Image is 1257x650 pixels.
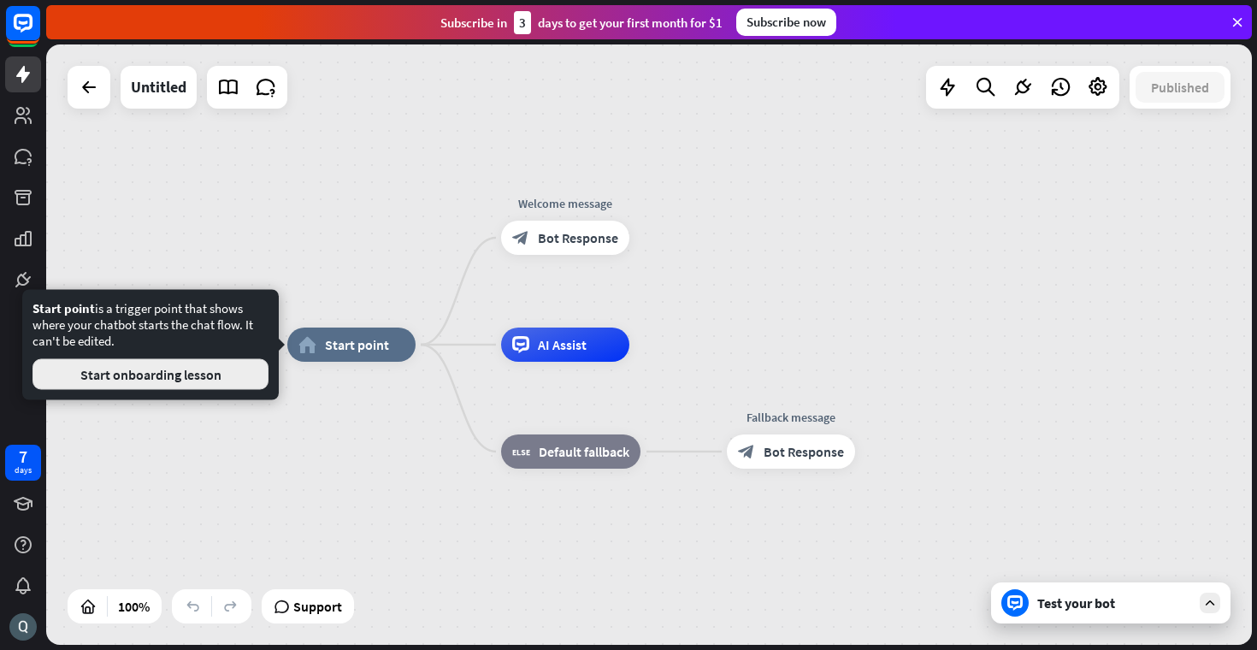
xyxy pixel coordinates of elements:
[14,7,65,58] button: Open LiveChat chat widget
[738,443,755,460] i: block_bot_response
[32,359,269,390] button: Start onboarding lesson
[488,195,642,212] div: Welcome message
[298,336,316,353] i: home_2
[32,300,95,316] span: Start point
[512,443,530,460] i: block_fallback
[131,66,186,109] div: Untitled
[5,445,41,481] a: 7 days
[514,11,531,34] div: 3
[19,449,27,464] div: 7
[113,593,155,620] div: 100%
[539,443,629,460] span: Default fallback
[538,336,587,353] span: AI Assist
[538,229,618,246] span: Bot Response
[736,9,836,36] div: Subscribe now
[15,464,32,476] div: days
[714,409,868,426] div: Fallback message
[1037,594,1191,612] div: Test your bot
[325,336,389,353] span: Start point
[293,593,342,620] span: Support
[764,443,844,460] span: Bot Response
[440,11,723,34] div: Subscribe in days to get your first month for $1
[32,300,269,390] div: is a trigger point that shows where your chatbot starts the chat flow. It can't be edited.
[1136,72,1225,103] button: Published
[512,229,529,246] i: block_bot_response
